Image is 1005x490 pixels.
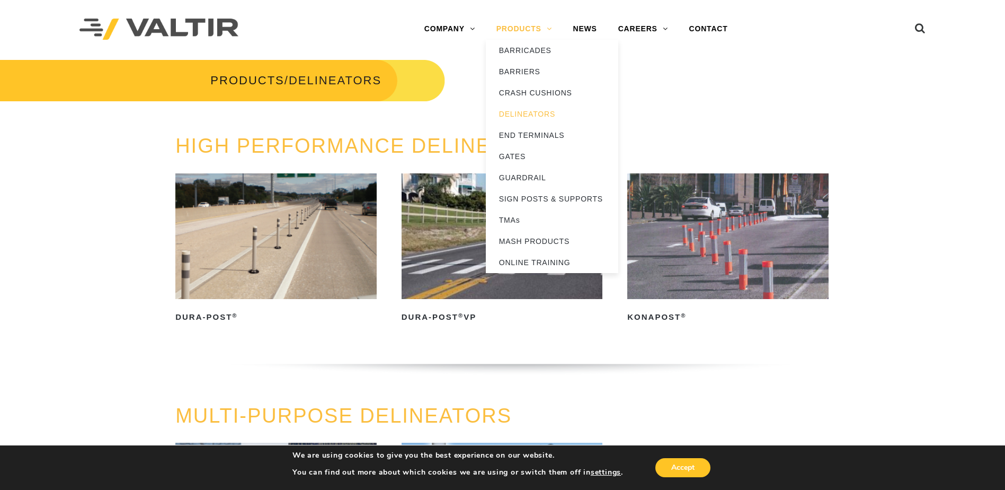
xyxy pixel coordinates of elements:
[402,173,603,326] a: Dura-Post®VP
[563,19,608,40] a: NEWS
[175,309,377,326] h2: Dura-Post
[486,125,618,146] a: END TERMINALS
[402,309,603,326] h2: Dura-Post VP
[486,61,618,82] a: BARRIERS
[175,135,563,157] a: HIGH PERFORMANCE DELINEATORS
[289,74,381,87] span: DELINEATORS
[679,19,739,40] a: CONTACT
[458,312,464,319] sup: ®
[655,458,710,477] button: Accept
[79,19,238,40] img: Valtir
[486,82,618,103] a: CRASH CUSHIONS
[486,188,618,209] a: SIGN POSTS & SUPPORTS
[486,103,618,125] a: DELINEATORS
[627,309,829,326] h2: KonaPost
[210,74,284,87] a: PRODUCTS
[486,146,618,167] a: GATES
[486,209,618,231] a: TMAs
[232,312,237,319] sup: ®
[175,405,512,427] a: MULTI-PURPOSE DELINEATORS
[486,19,563,40] a: PRODUCTS
[486,252,618,273] a: ONLINE TRAINING
[681,312,686,319] sup: ®
[292,468,623,477] p: You can find out more about which cookies we are using or switch them off in .
[608,19,679,40] a: CAREERS
[175,173,377,326] a: Dura-Post®
[486,231,618,252] a: MASH PRODUCTS
[292,451,623,460] p: We are using cookies to give you the best experience on our website.
[627,173,829,326] a: KonaPost®
[486,167,618,188] a: GUARDRAIL
[591,468,621,477] button: settings
[486,40,618,61] a: BARRICADES
[414,19,486,40] a: COMPANY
